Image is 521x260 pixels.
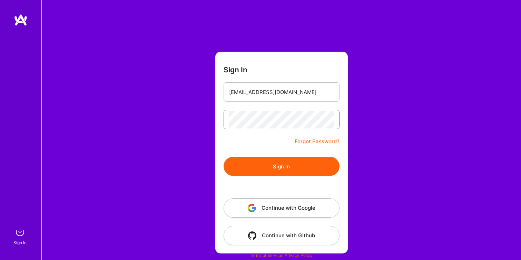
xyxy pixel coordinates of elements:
[41,239,521,257] div: © 2025 ATeams Inc., All rights reserved.
[250,253,313,258] span: |
[14,225,27,246] a: sign inSign In
[13,239,27,246] div: Sign In
[13,225,27,239] img: sign in
[248,204,256,212] img: icon
[285,253,313,258] a: Privacy Policy
[229,83,334,101] input: Email...
[14,14,28,26] img: logo
[295,137,340,146] a: Forgot Password?
[224,65,247,74] h3: Sign In
[224,198,340,218] button: Continue with Google
[250,253,282,258] a: Terms of Service
[224,226,340,245] button: Continue with Github
[248,231,256,240] img: icon
[224,157,340,176] button: Sign In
